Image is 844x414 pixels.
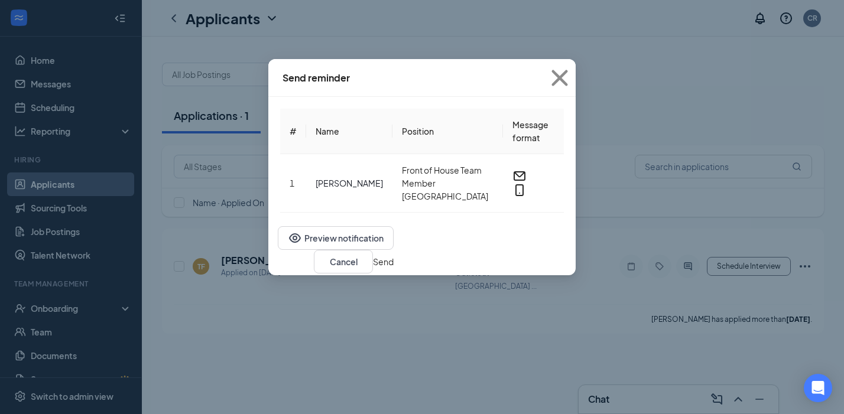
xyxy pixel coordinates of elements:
[280,109,306,154] th: #
[316,177,383,189] div: [PERSON_NAME]
[392,109,503,154] th: Position
[544,59,576,97] button: Close
[512,169,527,183] svg: Email
[278,226,394,250] button: EyePreview notification
[402,190,494,203] span: [GEOGRAPHIC_DATA]
[804,374,832,402] div: Open Intercom Messenger
[544,62,576,94] svg: Cross
[288,231,302,245] svg: Eye
[283,71,350,84] div: Send reminder
[512,183,527,197] svg: MobileSms
[290,178,294,188] span: 1
[373,255,394,268] button: Send
[402,164,494,190] span: Front of House Team Member
[503,109,564,154] th: Message format
[306,109,392,154] th: Name
[314,250,373,273] button: Cancel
